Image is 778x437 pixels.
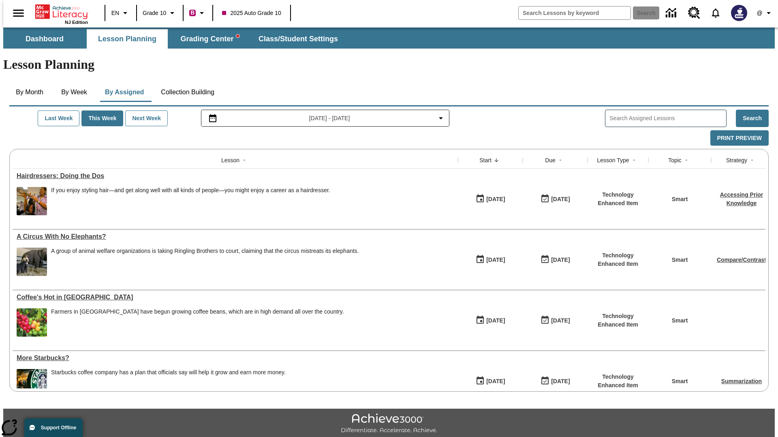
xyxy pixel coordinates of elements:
[609,112,726,124] input: Search Assigned Lessons
[51,369,286,376] div: Starbucks coffee company has a plan that officials say will help it grow and earn more money.
[661,2,683,24] a: Data Center
[705,2,726,23] a: Notifications
[545,156,556,164] div: Due
[236,34,239,38] svg: writing assistant alert
[35,3,88,25] div: Home
[17,187,47,215] img: A male hairdresser styling a woman's hair. Hairstylists offer a variety of services.
[551,194,570,204] div: [DATE]
[169,29,250,49] button: Grading Center
[486,316,505,326] div: [DATE]
[309,114,350,123] span: [DATE] - [DATE]
[17,354,454,362] div: More Starbucks?
[672,377,688,386] p: Smart
[551,316,570,326] div: [DATE]
[51,369,286,397] div: Starbucks coffee company has a plan that officials say will help it grow and earn more money.
[486,376,505,386] div: [DATE]
[51,308,344,315] p: Farmers in [GEOGRAPHIC_DATA] have begun growing coffee beans, which are in high demand all over t...
[473,373,508,389] button: 09/25/25: First time the lesson was available
[473,313,508,328] button: 09/25/25: First time the lesson was available
[551,255,570,265] div: [DATE]
[592,191,644,208] p: Technology Enhanced Item
[205,113,446,123] button: Select the date range menu item
[17,172,454,180] a: Hairdressers: Doing the Dos, Lessons
[17,294,454,301] a: Coffee's Hot in Laos, Lessons
[38,110,79,126] button: Last Week
[41,425,76,431] span: Support Offline
[51,248,359,255] div: A group of animal welfare organizations is taking Ringling Brothers to court, claiming that the c...
[597,156,629,164] div: Lesson Type
[252,29,344,49] button: Class/Student Settings
[3,57,775,72] h1: Lesson Planning
[239,155,249,165] button: Sort
[222,9,281,17] span: 2025 Auto Grade 10
[87,29,168,49] button: Lesson Planning
[710,130,769,146] button: Print Preview
[757,9,762,17] span: @
[6,1,30,25] button: Open side menu
[436,113,446,123] svg: Collapse Date Range Filter
[551,376,570,386] div: [DATE]
[492,155,501,165] button: Sort
[721,378,762,384] a: Summarization
[592,251,644,268] p: Technology Enhanced Item
[3,29,345,49] div: SubNavbar
[556,155,565,165] button: Sort
[17,294,454,301] div: Coffee's Hot in Laos
[682,155,691,165] button: Sort
[538,373,573,389] button: 09/25/25: Last day the lesson can be accessed
[9,83,50,102] button: By Month
[717,257,766,263] a: Compare/Contrast
[538,313,573,328] button: 09/25/25: Last day the lesson can be accessed
[108,6,134,20] button: Language: EN, Select a language
[17,354,454,362] a: More Starbucks? , Lessons
[752,6,778,20] button: Profile/Settings
[592,312,644,329] p: Technology Enhanced Item
[519,6,631,19] input: search field
[81,110,123,126] button: This Week
[629,155,639,165] button: Sort
[486,194,505,204] div: [DATE]
[720,191,763,206] a: Accessing Prior Knowledge
[98,34,156,44] span: Lesson Planning
[259,34,338,44] span: Class/Student Settings
[17,233,454,240] a: A Circus With No Elephants?, Lessons
[17,233,454,240] div: A Circus With No Elephants?
[683,2,705,24] a: Resource Center, Will open in new tab
[154,83,221,102] button: Collection Building
[672,256,688,264] p: Smart
[731,5,747,21] img: Avatar
[24,418,83,437] button: Support Offline
[3,28,775,49] div: SubNavbar
[538,191,573,207] button: 09/26/25: Last day the lesson can be accessed
[17,248,47,276] img: A woman tending to an elephant calf as an adult elephant looks on inside an enclosure. A lawsuit ...
[98,83,150,102] button: By Assigned
[221,156,239,164] div: Lesson
[736,110,769,127] button: Search
[51,187,330,194] div: If you enjoy styling hair—and get along well with all kinds of people—you might enjoy a career as...
[26,34,64,44] span: Dashboard
[473,191,508,207] button: 09/26/25: First time the lesson was available
[125,110,168,126] button: Next Week
[111,9,119,17] span: EN
[672,316,688,325] p: Smart
[538,252,573,267] button: 09/25/25: Last day the lesson can be accessed
[17,369,47,397] img: The Starbucks logo features a twin-tailed mermaid enclosed in a green circle. Starbucks plans to ...
[186,6,210,20] button: Boost Class color is violet red. Change class color
[668,156,682,164] div: Topic
[139,6,180,20] button: Grade: Grade 10, Select a grade
[143,9,166,17] span: Grade 10
[341,414,437,434] img: Achieve3000 Differentiate Accelerate Achieve
[180,34,239,44] span: Grading Center
[51,248,359,276] div: A group of animal welfare organizations is taking Ringling Brothers to court, claiming that the c...
[726,156,747,164] div: Strategy
[51,308,344,337] div: Farmers in Laos have begun growing coffee beans, which are in high demand all over the country.
[54,83,94,102] button: By Week
[473,252,508,267] button: 09/25/25: First time the lesson was available
[486,255,505,265] div: [DATE]
[726,2,752,23] button: Select a new avatar
[479,156,492,164] div: Start
[51,187,330,215] div: If you enjoy styling hair—and get along well with all kinds of people—you might enjoy a career as...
